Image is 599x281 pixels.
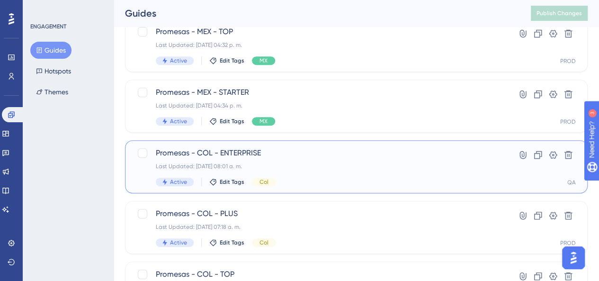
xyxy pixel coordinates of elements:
[559,244,588,272] iframe: UserGuiding AI Assistant Launcher
[30,63,77,80] button: Hotspots
[259,178,268,186] span: Col
[209,118,244,125] button: Edit Tags
[125,7,507,20] div: Guides
[66,5,69,12] div: 3
[156,102,481,109] div: Last Updated: [DATE] 04:34 p. m.
[220,118,244,125] span: Edit Tags
[220,239,244,246] span: Edit Tags
[567,179,576,186] div: QA
[170,178,187,186] span: Active
[156,87,481,98] span: Promesas - MEX - STARTER
[170,118,187,125] span: Active
[531,6,588,21] button: Publish Changes
[156,163,481,170] div: Last Updated: [DATE] 08:01 a. m.
[220,57,244,64] span: Edit Tags
[170,239,187,246] span: Active
[22,2,59,14] span: Need Help?
[259,239,268,246] span: Col
[560,118,576,126] div: PROD
[170,57,187,64] span: Active
[209,239,244,246] button: Edit Tags
[259,118,268,125] span: MX
[156,147,481,159] span: Promesas - COL - ENTERPRISE
[156,208,481,219] span: Promesas - COL - PLUS
[209,178,244,186] button: Edit Tags
[259,57,268,64] span: MX
[156,41,481,49] div: Last Updated: [DATE] 04:32 p. m.
[30,83,74,100] button: Themes
[30,23,66,30] div: ENGAGEMENT
[30,42,72,59] button: Guides
[156,26,481,37] span: Promesas - MEX - TOP
[560,239,576,247] div: PROD
[220,178,244,186] span: Edit Tags
[536,9,582,17] span: Publish Changes
[156,223,481,231] div: Last Updated: [DATE] 07:18 a. m.
[560,57,576,65] div: PROD
[156,269,481,280] span: Promesas - COL - TOP
[209,57,244,64] button: Edit Tags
